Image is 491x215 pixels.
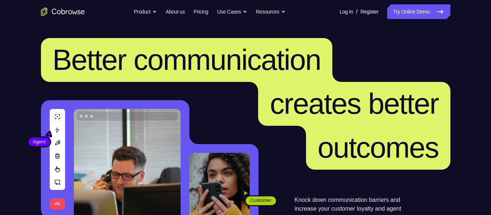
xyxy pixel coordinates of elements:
[340,4,353,19] a: Log In
[360,4,378,19] a: Register
[270,87,438,120] span: creates better
[134,4,157,19] button: Product
[356,7,358,16] span: /
[166,4,185,19] a: About us
[41,7,85,16] a: Go to the home page
[217,4,247,19] button: Use Cases
[193,4,208,19] a: Pricing
[53,44,321,76] span: Better communication
[387,4,450,19] a: Try Online Demo
[318,131,439,164] span: outcomes
[256,4,286,19] button: Resources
